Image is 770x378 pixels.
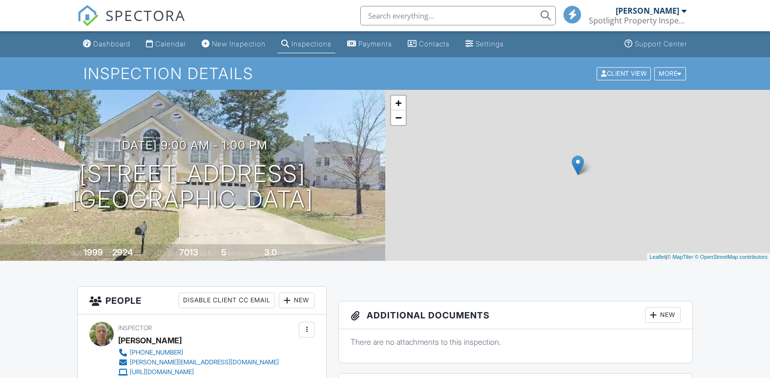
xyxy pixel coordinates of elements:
[142,35,190,53] a: Calendar
[291,40,332,48] div: Inspections
[645,307,681,323] div: New
[134,250,148,257] span: sq. ft.
[200,250,212,257] span: sq.ft.
[649,254,666,260] a: Leaflet
[667,254,693,260] a: © MapTiler
[212,40,266,48] div: New Inspection
[277,35,335,53] a: Inspections
[404,35,454,53] a: Contacts
[360,6,556,25] input: Search everything...
[157,250,178,257] span: Lot Size
[616,6,679,16] div: [PERSON_NAME]
[118,348,279,357] a: [PHONE_NUMBER]
[179,247,198,257] div: 7013
[476,40,504,48] div: Settings
[155,40,186,48] div: Calendar
[79,35,134,53] a: Dashboard
[278,250,306,257] span: bathrooms
[228,250,255,257] span: bedrooms
[118,367,279,377] a: [URL][DOMAIN_NAME]
[93,40,130,48] div: Dashboard
[71,250,82,257] span: Built
[77,13,186,34] a: SPECTORA
[596,69,653,77] a: Client View
[597,67,651,80] div: Client View
[351,336,681,347] p: There are no attachments to this inspection.
[358,40,392,48] div: Payments
[461,35,508,53] a: Settings
[647,253,770,261] div: |
[635,40,687,48] div: Support Center
[118,357,279,367] a: [PERSON_NAME][EMAIL_ADDRESS][DOMAIN_NAME]
[83,65,687,82] h1: Inspection Details
[130,358,279,366] div: [PERSON_NAME][EMAIL_ADDRESS][DOMAIN_NAME]
[130,349,183,357] div: [PHONE_NUMBER]
[78,287,327,315] h3: People
[83,247,103,257] div: 1999
[419,40,450,48] div: Contacts
[279,293,314,308] div: New
[77,5,99,26] img: The Best Home Inspection Software - Spectora
[130,368,194,376] div: [URL][DOMAIN_NAME]
[343,35,396,53] a: Payments
[264,247,277,257] div: 3.0
[112,247,133,257] div: 2924
[118,139,268,152] h3: [DATE] 9:00 am - 1:00 pm
[391,110,406,125] a: Zoom out
[179,293,275,308] div: Disable Client CC Email
[621,35,691,53] a: Support Center
[198,35,270,53] a: New Inspection
[695,254,768,260] a: © OpenStreetMap contributors
[71,161,313,213] h1: [STREET_ADDRESS] [GEOGRAPHIC_DATA]
[118,333,182,348] div: [PERSON_NAME]
[391,96,406,110] a: Zoom in
[654,67,686,80] div: More
[221,247,227,257] div: 5
[339,301,692,329] h3: Additional Documents
[589,16,687,25] div: Spotlight Property Inspections
[105,5,186,25] span: SPECTORA
[118,324,152,332] span: Inspector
